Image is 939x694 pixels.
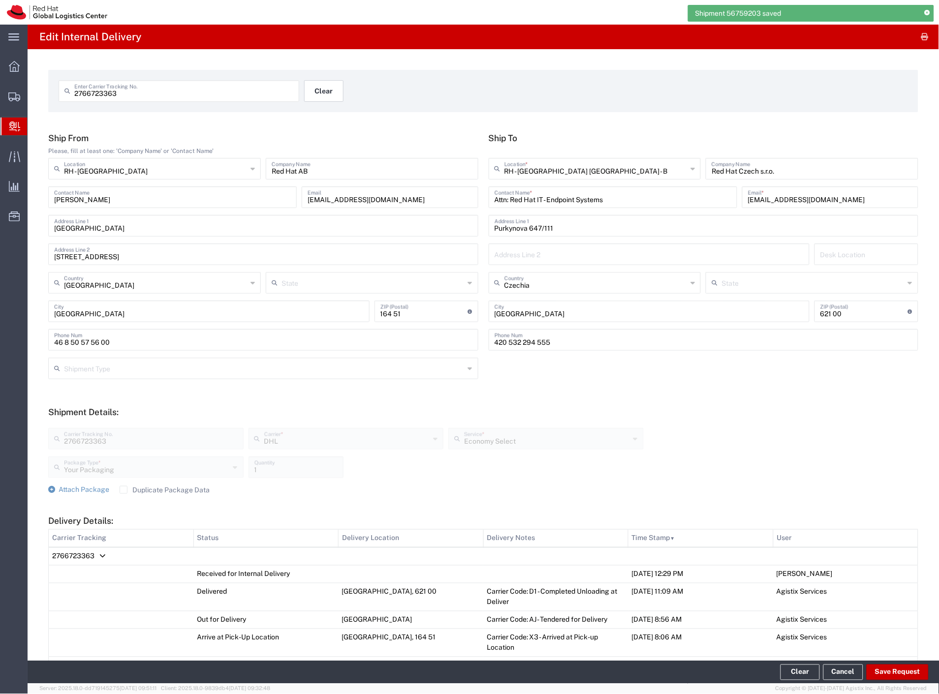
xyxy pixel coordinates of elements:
[161,686,270,692] span: Client: 2025.18.0-9839db4
[120,686,156,692] span: [DATE] 09:51:11
[48,147,478,155] div: Please, fill at least one: 'Company Name' or 'Contact Name'
[48,407,918,417] h5: Shipment Details:
[193,611,339,629] td: Out for Delivery
[49,529,194,547] th: Carrier Tracking
[773,629,918,657] td: Agistix Services
[193,529,339,547] th: Status
[193,583,339,611] td: Delivered
[773,611,918,629] td: Agistix Services
[120,486,210,494] label: Duplicate Package Data
[773,529,918,547] th: User
[52,552,94,560] span: 2766723363
[304,80,344,102] button: Clear
[773,583,918,611] td: Agistix Services
[483,629,628,657] td: Carrier Code: X3 - Arrived at Pick-up Location
[339,583,484,611] td: [GEOGRAPHIC_DATA], 621 00
[628,629,774,657] td: [DATE] 8:06 AM
[48,515,918,526] h5: Delivery Details:
[193,629,339,657] td: Arrive at Pick-Up Location
[867,664,929,680] button: Save Request
[48,133,478,143] h5: Ship From
[823,664,863,680] a: Cancel
[773,565,918,583] td: [PERSON_NAME]
[229,686,270,692] span: [DATE] 09:32:48
[628,529,774,547] th: Time Stamp
[39,686,156,692] span: Server: 2025.18.0-dd719145275
[193,565,339,583] td: Received for Internal Delivery
[489,133,919,143] h5: Ship To
[39,25,141,49] h4: Edit Internal Delivery
[776,685,927,693] span: Copyright © [DATE]-[DATE] Agistix Inc., All Rights Reserved
[483,583,628,611] td: Carrier Code: D1 - Completed Unloading at Deliver
[339,629,484,657] td: [GEOGRAPHIC_DATA], 164 51
[628,565,774,583] td: [DATE] 12:29 PM
[628,583,774,611] td: [DATE] 11:09 AM
[695,8,782,19] span: Shipment 56759203 saved
[7,5,107,20] img: logo
[628,611,774,629] td: [DATE] 8:56 AM
[339,611,484,629] td: [GEOGRAPHIC_DATA]
[339,529,484,547] th: Delivery Location
[483,529,628,547] th: Delivery Notes
[483,611,628,629] td: Carrier Code: AJ - Tendered for Delivery
[59,485,109,493] span: Attach Package
[781,664,820,680] button: Clear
